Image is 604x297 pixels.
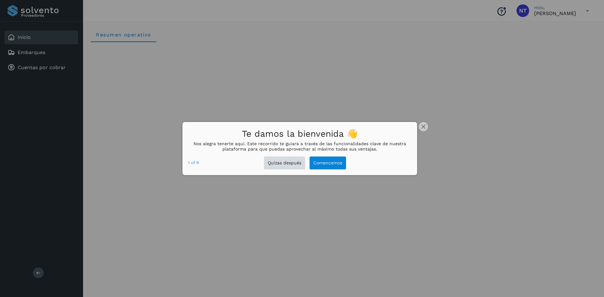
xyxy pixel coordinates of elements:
button: Comencemos [310,157,346,169]
div: Te damos la bienvenida 👋Nos alegra tenerte aquí. Este recorrido te guiará a través de las funcion... [182,122,417,175]
h1: Te damos la bienvenida 👋 [188,127,411,141]
button: Quizas después [264,157,305,169]
div: step 1 of 9 [188,159,199,166]
button: close, [419,122,428,131]
div: 1 of 9 [188,159,199,166]
p: Nos alegra tenerte aquí. Este recorrido te guiará a través de las funcionalidades clave de nuestr... [188,141,411,152]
